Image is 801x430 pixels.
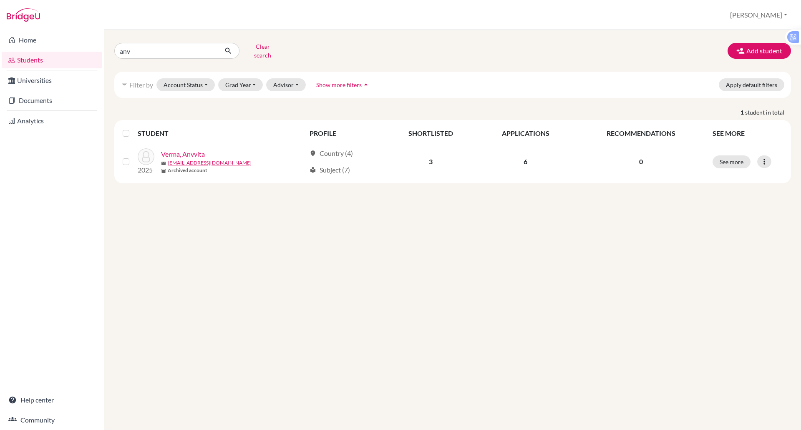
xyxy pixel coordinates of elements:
[138,123,305,143] th: STUDENT
[305,123,385,143] th: PROFILE
[728,43,791,59] button: Add student
[2,112,102,129] a: Analytics
[310,165,350,175] div: Subject (7)
[316,81,362,88] span: Show more filters
[2,52,102,68] a: Students
[385,123,477,143] th: SHORTLISTED
[2,92,102,109] a: Documents
[239,40,286,62] button: Clear search
[161,149,205,159] a: Verma, Anvvita
[362,80,370,89] i: arrow_drop_up
[309,78,377,91] button: Show more filtersarrow_drop_up
[129,81,153,89] span: Filter by
[2,392,102,408] a: Help center
[138,165,154,175] p: 2025
[2,72,102,89] a: Universities
[579,157,703,167] p: 0
[477,123,574,143] th: APPLICATIONS
[7,8,40,22] img: Bridge-U
[161,168,166,173] span: inventory_2
[310,150,316,157] span: location_on
[574,123,708,143] th: RECOMMENDATIONS
[156,78,215,91] button: Account Status
[726,7,791,23] button: [PERSON_NAME]
[2,412,102,428] a: Community
[121,81,128,88] i: filter_list
[2,32,102,48] a: Home
[385,143,477,180] td: 3
[713,155,751,168] button: See more
[218,78,263,91] button: Grad Year
[114,43,218,59] input: Find student by name...
[138,148,154,165] img: Verma, Anvvita
[161,161,166,166] span: mail
[708,123,788,143] th: SEE MORE
[168,167,207,174] b: Archived account
[745,108,791,117] span: student in total
[477,143,574,180] td: 6
[310,148,353,158] div: Country (4)
[310,167,316,173] span: local_library
[266,78,306,91] button: Advisor
[168,159,252,167] a: [EMAIL_ADDRESS][DOMAIN_NAME]
[719,78,784,91] button: Apply default filters
[741,108,745,117] strong: 1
